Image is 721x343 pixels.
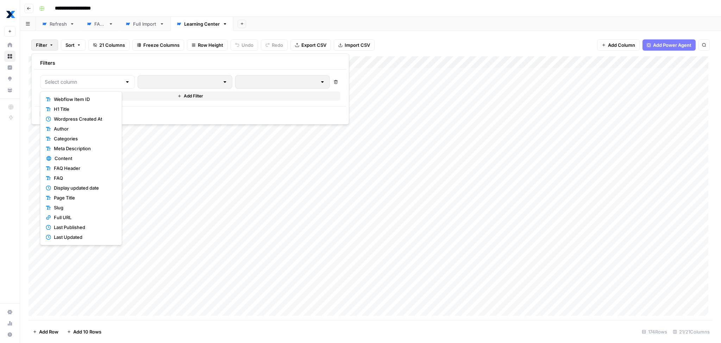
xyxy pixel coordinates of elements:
[143,42,180,49] span: Freeze Columns
[4,39,15,51] a: Home
[40,91,340,101] button: Add Filter
[290,39,331,51] button: Export CSV
[73,328,101,335] span: Add 10 Rows
[39,328,58,335] span: Add Row
[31,53,349,125] div: Filter
[54,135,113,142] span: Categories
[231,39,258,51] button: Undo
[345,42,370,49] span: Import CSV
[4,84,15,96] a: Your Data
[54,125,113,132] span: Author
[198,42,223,49] span: Row Height
[4,6,15,23] button: Workspace: MaintainX
[642,39,696,51] button: Add Power Agent
[54,194,113,201] span: Page Title
[65,42,75,49] span: Sort
[54,204,113,211] span: Slug
[29,326,63,337] button: Add Row
[170,17,233,31] a: Learning Center
[54,174,113,182] span: FAQ
[334,39,375,51] button: Import CSV
[54,106,113,113] span: H1 Title
[31,39,58,51] button: Filter
[54,145,113,152] span: Meta Description
[132,39,184,51] button: Freeze Columns
[4,73,15,84] a: Opportunities
[36,17,81,31] a: Refresh
[4,8,17,21] img: MaintainX Logo
[187,39,228,51] button: Row Height
[54,165,113,172] span: FAQ Header
[4,51,15,62] a: Browse
[133,20,157,27] div: Full Import
[50,20,67,27] div: Refresh
[608,42,635,49] span: Add Column
[261,39,288,51] button: Redo
[653,42,691,49] span: Add Power Agent
[54,184,113,191] span: Display updated date
[184,93,203,99] span: Add Filter
[670,326,713,337] div: 21/21 Columns
[88,39,130,51] button: 21 Columns
[94,20,106,27] div: FAQs
[4,329,15,340] button: Help + Support
[54,115,113,122] span: Wordpress Created At
[54,214,113,221] span: Full URL
[55,155,113,162] span: Content
[184,20,220,27] div: Learning Center
[54,96,113,103] span: Webflow Item ID
[81,17,119,31] a: FAQs
[4,306,15,318] a: Settings
[4,62,15,73] a: Insights
[61,39,86,51] button: Sort
[4,318,15,329] a: Usage
[54,234,113,241] span: Last Updated
[45,78,122,85] input: Select column
[63,326,106,337] button: Add 10 Rows
[301,42,326,49] span: Export CSV
[36,42,47,49] span: Filter
[597,39,640,51] button: Add Column
[35,57,346,70] div: Filters
[272,42,283,49] span: Redo
[54,224,113,231] span: Last Published
[119,17,170,31] a: Full Import
[639,326,670,337] div: 174 Rows
[99,42,125,49] span: 21 Columns
[242,42,253,49] span: Undo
